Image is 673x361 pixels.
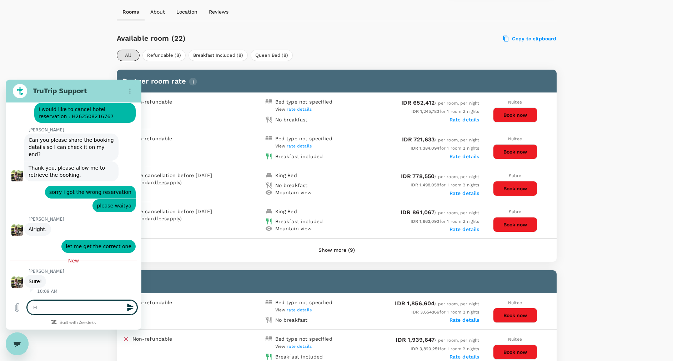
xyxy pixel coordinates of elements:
[275,182,308,189] div: No breakfast
[493,107,537,122] button: Book now
[117,221,131,235] button: Send message
[449,190,479,196] label: Rate details
[117,50,140,61] button: All
[275,135,332,142] div: Bed type not specified
[117,32,372,44] h6: Available room (22)
[189,77,197,86] img: info-tooltip-icon
[265,98,272,105] img: double-bed-icon
[402,136,435,143] span: IDR 721,633
[287,344,312,349] span: rate details
[6,332,29,355] iframe: Button to launch messaging window, conversation in progress
[156,180,167,185] span: fees
[411,219,479,224] span: for 1 room 2 nights
[122,276,551,287] h6: Loft
[156,216,167,221] span: fees
[493,144,537,159] button: Book now
[395,300,435,307] span: IDR 1,856,604
[508,100,522,105] span: Nuitee
[62,177,74,185] span: New
[132,172,229,186] div: Free cancellation before [DATE] (standard apply)
[401,101,479,106] span: / per room, per night
[401,99,435,106] span: IDR 652,412
[23,137,136,142] p: [PERSON_NAME]
[91,122,126,130] span: please waitya
[396,336,435,343] span: IDR 1,939,647
[275,218,323,225] div: Breakfast included
[275,172,297,179] div: King Bed
[493,217,537,232] button: Book now
[275,144,312,149] span: View
[189,50,248,61] button: Breakfast Included (8)
[508,136,522,141] span: Nuitee
[411,219,440,224] span: IDR 1,663,093
[275,208,297,215] div: King Bed
[265,172,272,179] img: king-bed-icon
[396,338,479,343] span: / per room, per night
[411,310,479,315] span: for 1 room 2 nights
[449,317,479,323] label: Rate details
[493,345,537,360] button: Book now
[122,75,551,87] h6: Partner room rate
[44,109,126,116] span: sorry i got the wrong reservation
[402,137,479,142] span: / per room, per night
[401,174,479,179] span: / per room, per night
[287,307,312,312] span: rate details
[508,300,522,305] span: Nuitee
[265,208,272,215] img: king-bed-icon
[401,173,435,180] span: IDR 778,550
[142,50,186,61] button: Refundable (8)
[449,226,479,232] label: Rate details
[308,242,365,259] button: Show more (9)
[508,337,522,342] span: Nuitee
[287,107,312,112] span: rate details
[4,221,19,235] button: Upload file
[265,335,272,342] img: double-bed-icon
[265,135,272,142] img: double-bed-icon
[411,346,479,351] span: for 1 room 2 nights
[411,346,440,351] span: IDR 3,820,251
[411,146,440,151] span: IDR 1,384,094
[132,208,229,222] div: Free cancellation before [DATE] (standard apply)
[251,50,293,61] button: Queen Bed (8)
[60,163,126,170] span: let me get the correct one
[23,146,41,153] span: Alright.
[275,98,332,105] div: Bed type not specified
[401,209,435,216] span: IDR 861,067
[395,301,479,306] span: / per room, per night
[275,353,323,360] div: Breakfast included
[265,299,272,306] img: double-bed-icon
[287,144,312,149] span: rate details
[132,135,172,142] p: Non-refundable
[411,310,440,315] span: IDR 3,654,166
[209,8,228,15] p: Reviews
[449,354,479,360] label: Rate details
[31,209,52,215] p: 10:09 AM
[6,80,141,330] iframe: Messaging window
[132,98,172,105] p: Non-refundable
[509,209,522,214] span: Sabre
[275,307,312,312] span: View
[411,146,479,151] span: for 1 room 2 nights
[401,210,479,215] span: / per room, per night
[275,153,323,160] div: Breakfast included
[411,109,479,114] span: for 1 room 2 nights
[23,85,109,99] span: Thank you, please allow me to retrieve the booking.
[21,221,131,235] textarea: H
[275,189,312,196] div: Mountain view
[509,173,522,178] span: Sabre
[449,117,479,122] label: Rate details
[493,308,537,323] button: Book now
[503,35,557,42] label: Copy to clipboard
[411,182,479,187] span: for 1 room 2 nights
[132,335,172,342] p: Non-refundable
[176,8,197,15] p: Location
[275,335,332,342] div: Bed type not specified
[54,241,90,246] a: Built with Zendesk: Visit the Zendesk website in a new tab
[275,344,312,349] span: View
[449,154,479,159] label: Rate details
